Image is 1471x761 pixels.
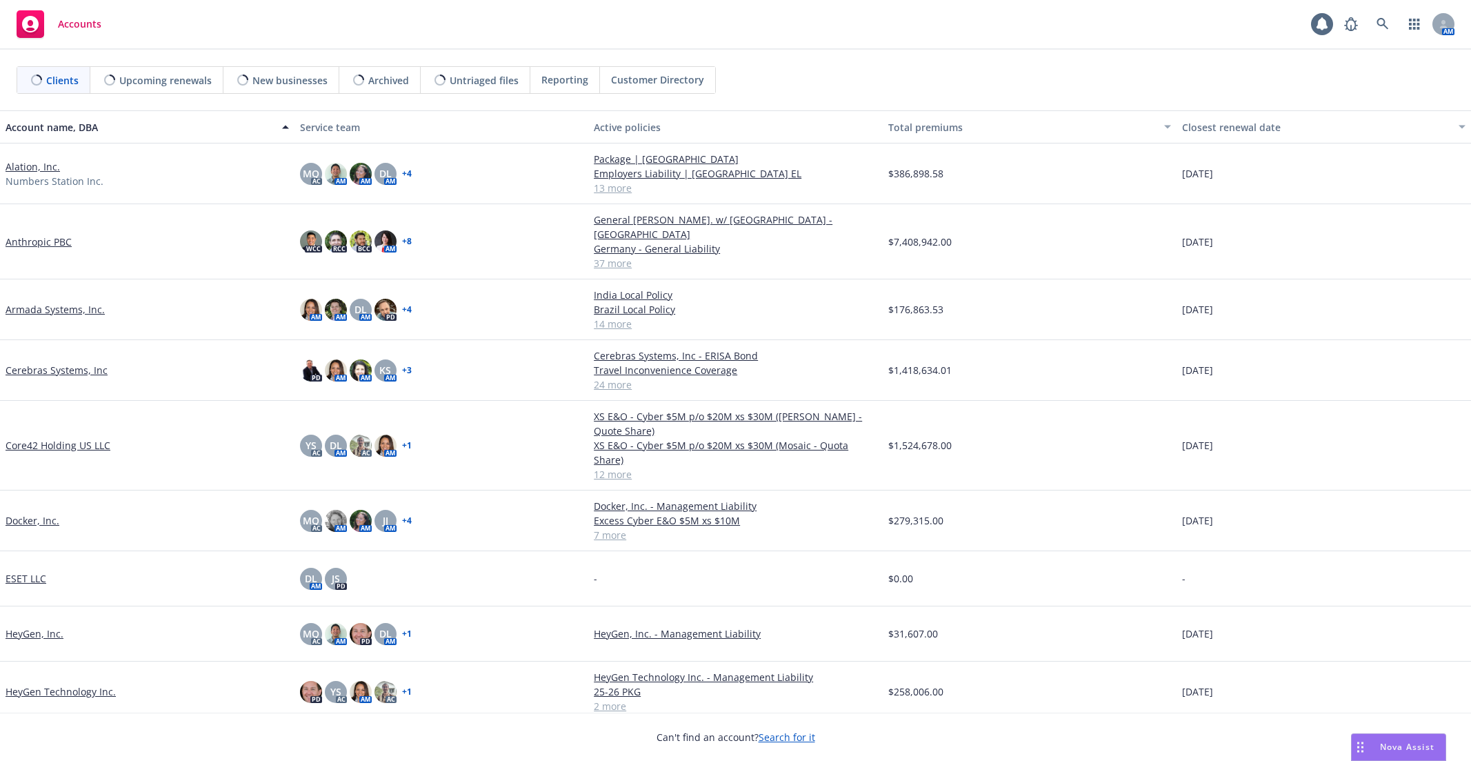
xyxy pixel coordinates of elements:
[6,363,108,377] a: Cerebras Systems, Inc
[594,626,877,641] a: HeyGen, Inc. - Management Liability
[300,120,583,135] div: Service team
[300,230,322,253] img: photo
[1182,363,1213,377] span: [DATE]
[594,409,877,438] a: XS E&O - Cyber $5M p/o $20M xs $30M ([PERSON_NAME] - Quote Share)
[888,363,952,377] span: $1,418,634.01
[541,72,588,87] span: Reporting
[1337,10,1365,38] a: Report a Bug
[594,152,877,166] a: Package | [GEOGRAPHIC_DATA]
[306,438,317,453] span: YS
[594,213,877,241] a: General [PERSON_NAME]. w/ [GEOGRAPHIC_DATA] - [GEOGRAPHIC_DATA]
[330,684,341,699] span: YS
[594,684,877,699] a: 25-26 PKG
[1182,626,1213,641] span: [DATE]
[350,163,372,185] img: photo
[594,302,877,317] a: Brazil Local Policy
[1182,166,1213,181] span: [DATE]
[6,626,63,641] a: HeyGen, Inc.
[325,230,347,253] img: photo
[594,256,877,270] a: 37 more
[594,438,877,467] a: XS E&O - Cyber $5M p/o $20M xs $30M (Mosaic - Quota Share)
[1182,302,1213,317] span: [DATE]
[350,681,372,703] img: photo
[252,73,328,88] span: New businesses
[1182,571,1185,586] span: -
[379,363,391,377] span: KS
[6,684,116,699] a: HeyGen Technology Inc.
[888,684,943,699] span: $258,006.00
[379,166,392,181] span: DL
[350,623,372,645] img: photo
[325,623,347,645] img: photo
[450,73,519,88] span: Untriaged files
[1401,10,1428,38] a: Switch app
[300,299,322,321] img: photo
[594,348,877,363] a: Cerebras Systems, Inc - ERISA Bond
[325,359,347,382] img: photo
[332,571,340,586] span: JS
[402,366,412,375] a: + 3
[1182,438,1213,453] span: [DATE]
[759,731,815,744] a: Search for it
[325,163,347,185] img: photo
[594,571,597,586] span: -
[383,513,388,528] span: JJ
[325,299,347,321] img: photo
[594,120,877,135] div: Active policies
[350,435,372,457] img: photo
[6,513,59,528] a: Docker, Inc.
[888,626,938,641] span: $31,607.00
[594,699,877,713] a: 2 more
[657,730,815,744] span: Can't find an account?
[374,435,397,457] img: photo
[300,359,322,382] img: photo
[888,120,1157,135] div: Total premiums
[888,513,943,528] span: $279,315.00
[379,626,392,641] span: DL
[303,513,319,528] span: MQ
[594,499,877,513] a: Docker, Inc. - Management Liability
[6,159,60,174] a: Alation, Inc.
[888,438,952,453] span: $1,524,678.00
[300,681,322,703] img: photo
[402,170,412,178] a: + 4
[11,5,107,43] a: Accounts
[594,288,877,302] a: India Local Policy
[374,299,397,321] img: photo
[402,442,412,450] a: + 1
[402,688,412,696] a: + 1
[46,73,79,88] span: Clients
[350,230,372,253] img: photo
[594,317,877,331] a: 14 more
[119,73,212,88] span: Upcoming renewals
[374,230,397,253] img: photo
[303,626,319,641] span: MQ
[594,377,877,392] a: 24 more
[58,19,101,30] span: Accounts
[6,302,105,317] a: Armada Systems, Inc.
[1177,110,1471,144] button: Closest renewal date
[1182,684,1213,699] span: [DATE]
[350,359,372,382] img: photo
[1182,120,1450,135] div: Closest renewal date
[888,302,943,317] span: $176,863.53
[594,670,877,684] a: HeyGen Technology Inc. - Management Liability
[402,237,412,246] a: + 8
[1182,235,1213,249] span: [DATE]
[374,681,397,703] img: photo
[350,510,372,532] img: photo
[305,571,317,586] span: DL
[6,438,110,453] a: Core42 Holding US LLC
[1351,733,1446,761] button: Nova Assist
[330,438,342,453] span: DL
[594,513,877,528] a: Excess Cyber E&O $5M xs $10M
[594,181,877,195] a: 13 more
[402,630,412,638] a: + 1
[594,528,877,542] a: 7 more
[6,571,46,586] a: ESET LLC
[594,241,877,256] a: Germany - General Liability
